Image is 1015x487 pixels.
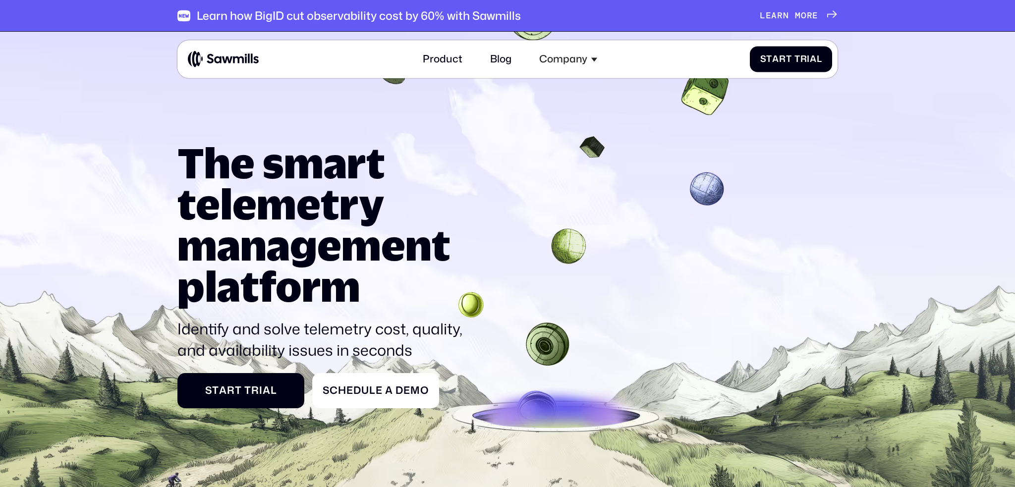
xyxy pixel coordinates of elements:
a: StartTrial [177,373,304,408]
span: i [807,54,810,65]
span: t [766,54,772,65]
span: e [812,10,818,21]
div: Company [539,53,587,65]
span: t [235,384,242,397]
span: h [338,384,346,397]
span: t [212,384,219,397]
span: u [361,384,369,397]
span: i [259,384,263,397]
span: T [794,54,800,65]
h1: The smart telemetry management platform [177,142,472,307]
span: o [801,10,807,21]
span: e [766,10,772,21]
a: Blog [483,46,519,73]
a: ScheduleaDemo [312,373,439,408]
span: l [369,384,376,397]
span: a [385,384,393,397]
span: a [219,384,227,397]
span: m [795,10,801,21]
span: e [346,384,353,397]
div: Learn how BigID cut observability cost by 60% with Sawmills [197,9,521,23]
span: o [420,384,429,397]
span: S [205,384,212,397]
span: r [227,384,235,397]
span: r [251,384,259,397]
span: n [783,10,789,21]
div: Company [532,46,605,73]
span: m [410,384,420,397]
span: a [263,384,271,397]
span: L [760,10,766,21]
span: l [271,384,277,397]
a: Product [415,46,470,73]
a: StartTrial [750,46,832,72]
span: r [779,54,786,65]
span: r [777,10,783,21]
span: a [772,54,779,65]
span: S [760,54,767,65]
a: Learnmore [760,10,838,21]
span: a [810,54,817,65]
p: Identify and solve telemetry cost, quality, and availability issues in seconds [177,318,472,361]
span: D [395,384,403,397]
span: T [244,384,251,397]
span: r [800,54,807,65]
span: l [817,54,822,65]
span: e [403,384,410,397]
span: d [353,384,361,397]
span: c [330,384,338,397]
span: S [323,384,330,397]
span: r [807,10,813,21]
span: a [771,10,777,21]
span: t [786,54,792,65]
span: e [376,384,383,397]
